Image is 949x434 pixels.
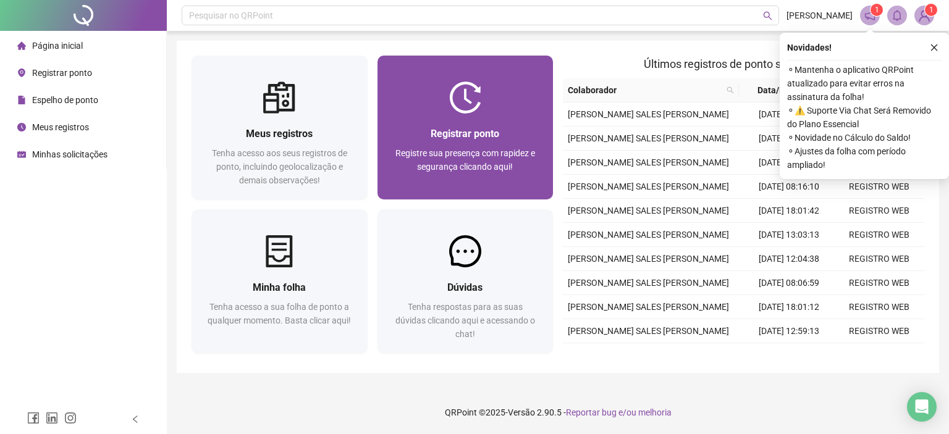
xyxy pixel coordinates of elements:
span: [PERSON_NAME] SALES [PERSON_NAME] [568,326,729,336]
td: REGISTRO WEB [834,271,924,295]
td: [DATE] 18:02:19 [744,102,834,127]
span: schedule [17,150,26,159]
img: 90542 [915,6,934,25]
td: [DATE] 08:16:10 [744,175,834,199]
span: ⚬ ⚠️ Suporte Via Chat Será Removido do Plano Essencial [787,104,942,131]
td: [DATE] 12:59:13 [744,319,834,343]
td: REGISTRO WEB [834,319,924,343]
span: instagram [64,412,77,424]
span: Tenha respostas para as suas dúvidas clicando aqui e acessando o chat! [395,302,535,339]
td: [DATE] 12:03:03 [744,151,834,175]
td: REGISTRO WEB [834,199,924,223]
td: REGISTRO WEB [834,247,924,271]
span: Página inicial [32,41,83,51]
span: clock-circle [17,123,26,131]
span: file [17,96,26,104]
span: ⚬ Novidade no Cálculo do Saldo! [787,131,942,144]
span: Tenha acesso aos seus registros de ponto, incluindo geolocalização e demais observações! [212,148,347,185]
span: [PERSON_NAME] SALES [PERSON_NAME] [568,157,729,167]
a: Meus registrosTenha acesso aos seus registros de ponto, incluindo geolocalização e demais observa... [192,56,368,199]
span: 1 [929,6,934,14]
span: [PERSON_NAME] SALES [PERSON_NAME] [568,109,729,119]
td: [DATE] 13:00:59 [744,127,834,151]
td: [DATE] 08:06:59 [744,271,834,295]
span: Registrar ponto [431,128,499,140]
span: close [930,43,938,52]
span: Reportar bug e/ou melhoria [566,407,672,417]
span: facebook [27,412,40,424]
span: Meus registros [32,122,89,132]
span: [PERSON_NAME] SALES [PERSON_NAME] [568,254,729,264]
div: Open Intercom Messenger [907,392,937,422]
span: search [724,81,736,99]
a: DúvidasTenha respostas para as suas dúvidas clicando aqui e acessando o chat! [377,209,554,353]
span: search [727,86,734,94]
span: Dúvidas [447,282,483,293]
span: bell [892,10,903,21]
td: [DATE] 18:01:12 [744,295,834,319]
span: notification [864,10,875,21]
span: Colaborador [568,83,722,97]
span: search [763,11,772,20]
span: Data/Hora [744,83,812,97]
td: [DATE] 18:01:42 [744,199,834,223]
td: REGISTRO WEB [834,175,924,199]
td: REGISTRO WEB [834,295,924,319]
span: Versão [508,407,535,417]
a: Registrar pontoRegistre sua presença com rapidez e segurança clicando aqui! [377,56,554,199]
td: [DATE] 13:03:13 [744,223,834,247]
span: Minha folha [253,282,306,293]
span: ⚬ Mantenha o aplicativo QRPoint atualizado para evitar erros na assinatura da folha! [787,63,942,104]
span: [PERSON_NAME] SALES [PERSON_NAME] [568,278,729,288]
span: Meus registros [246,128,313,140]
span: Novidades ! [787,41,832,54]
td: REGISTRO WEB [834,343,924,367]
sup: 1 [871,4,883,16]
span: linkedin [46,412,58,424]
span: home [17,41,26,50]
td: [DATE] 12:11:10 [744,343,834,367]
a: Minha folhaTenha acesso a sua folha de ponto a qualquer momento. Basta clicar aqui! [192,209,368,353]
span: left [131,415,140,424]
span: [PERSON_NAME] SALES [PERSON_NAME] [568,302,729,312]
span: Minhas solicitações [32,149,108,159]
span: Tenha acesso a sua folha de ponto a qualquer momento. Basta clicar aqui! [208,302,351,325]
td: REGISTRO WEB [834,223,924,247]
span: [PERSON_NAME] SALES [PERSON_NAME] [568,133,729,143]
th: Data/Hora [739,78,827,102]
span: Registrar ponto [32,68,92,78]
sup: Atualize o seu contato no menu Meus Dados [925,4,937,16]
span: Últimos registros de ponto sincronizados [644,57,843,70]
span: Espelho de ponto [32,95,98,105]
td: [DATE] 12:04:38 [744,247,834,271]
span: environment [17,69,26,77]
span: [PERSON_NAME] SALES [PERSON_NAME] [568,230,729,240]
span: [PERSON_NAME] SALES [PERSON_NAME] [568,182,729,191]
footer: QRPoint © 2025 - 2.90.5 - [167,391,949,434]
span: Registre sua presença com rapidez e segurança clicando aqui! [395,148,535,172]
span: [PERSON_NAME] [787,9,853,22]
span: 1 [875,6,879,14]
span: ⚬ Ajustes da folha com período ampliado! [787,144,942,172]
span: [PERSON_NAME] SALES [PERSON_NAME] [568,206,729,215]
